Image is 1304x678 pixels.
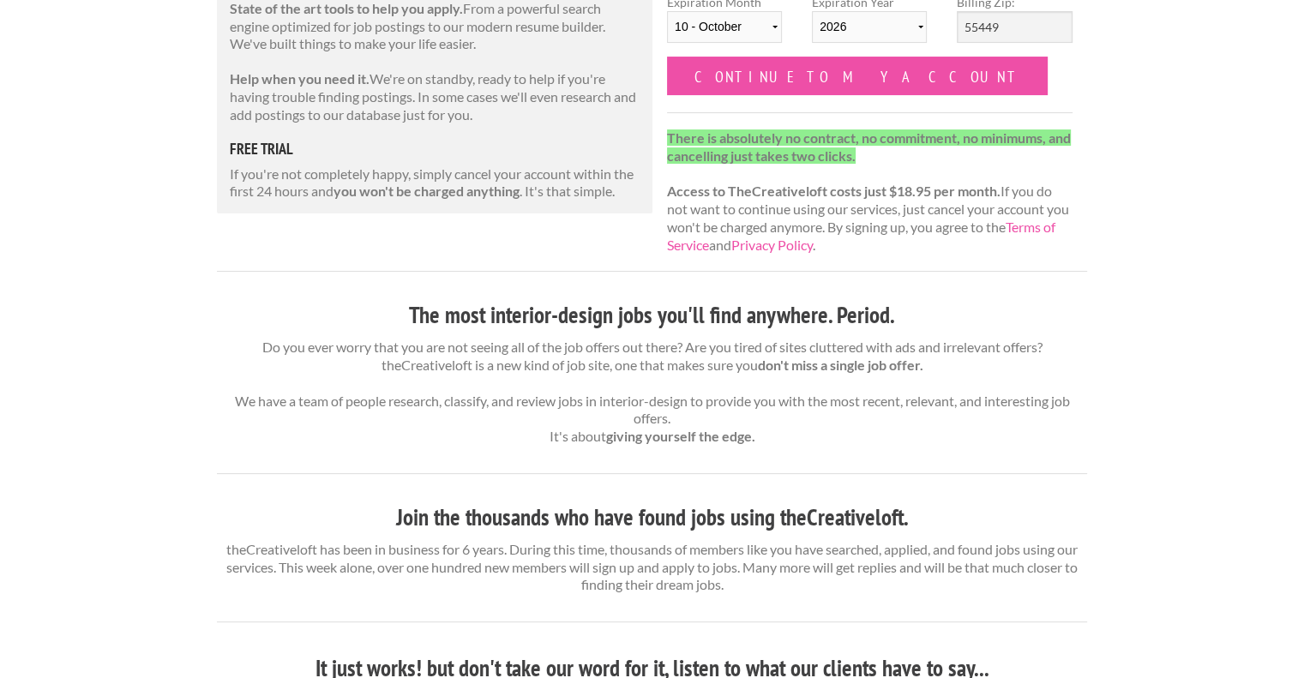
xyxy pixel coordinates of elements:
[230,141,640,157] h5: free trial
[758,357,923,373] strong: don't miss a single job offer.
[667,183,1001,199] strong: Access to TheCreativeloft costs just $18.95 per month.
[606,428,755,444] strong: giving yourself the edge.
[217,501,1087,534] h3: Join the thousands who have found jobs using theCreativeloft.
[217,299,1087,332] h3: The most interior-design jobs you'll find anywhere. Period.
[217,339,1087,446] p: Do you ever worry that you are not seeing all of the job offers out there? Are you tired of sites...
[230,70,370,87] strong: Help when you need it.
[667,129,1071,164] strong: There is absolutely no contract, no commitment, no minimums, and cancelling just takes two clicks.
[667,219,1055,253] a: Terms of Service
[667,129,1073,255] p: If you do not want to continue using our services, just cancel your account you won't be charged ...
[667,11,782,43] select: Expiration Month
[230,165,640,201] p: If you're not completely happy, simply cancel your account within the first 24 hours and . It's t...
[667,57,1048,95] input: Continue to my account
[334,183,520,199] strong: you won't be charged anything
[230,70,640,123] p: We're on standby, ready to help if you're having trouble finding postings. In some cases we'll ev...
[217,541,1087,594] p: theCreativeloft has been in business for 6 years. During this time, thousands of members like you...
[812,11,927,43] select: Expiration Year
[731,237,813,253] a: Privacy Policy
